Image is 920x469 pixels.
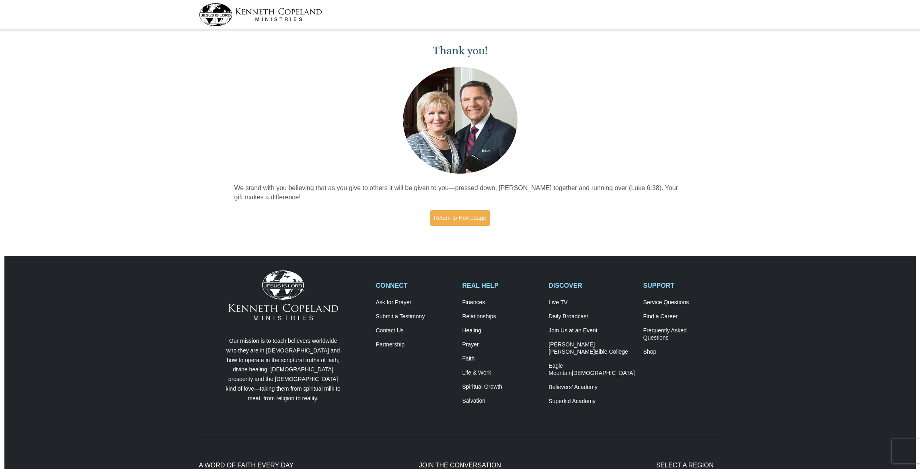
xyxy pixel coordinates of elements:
[376,299,454,306] a: Ask for Prayer
[643,282,721,289] h2: SUPPORT
[572,370,635,376] span: [DEMOGRAPHIC_DATA]
[376,327,454,334] a: Contact Us
[224,336,343,403] p: Our mission is to teach believers worldwide who they are in [DEMOGRAPHIC_DATA] and how to operate...
[462,383,540,391] a: Spiritual Growth
[401,65,520,176] img: Kenneth and Gloria
[548,327,635,334] a: Join Us at an Event
[462,397,540,405] a: Salvation
[548,384,635,391] a: Believers’ Academy
[643,299,721,306] a: Service Questions
[234,44,686,57] h1: Thank you!
[548,398,635,405] a: Superkid Academy
[199,3,322,26] img: kcm-header-logo.svg
[462,355,540,363] a: Faith
[595,348,628,355] span: Bible College
[462,299,540,306] a: Finances
[376,313,454,320] a: Submit a Testimony
[548,341,635,356] a: [PERSON_NAME] [PERSON_NAME]Bible College
[643,327,721,342] a: Frequently AskedQuestions
[649,461,721,469] h2: Select A Region
[548,313,635,320] a: Daily Broadcast
[228,270,338,320] img: Kenneth Copeland Ministries
[462,369,540,377] a: Life & Work
[376,282,454,289] h2: CONNECT
[548,282,635,289] h2: DISCOVER
[234,184,686,202] p: We stand with you believing that as you give to others it will be given to you—pressed down, [PER...
[643,313,721,320] a: Find a Career
[548,363,635,377] a: Eagle Mountain[DEMOGRAPHIC_DATA]
[462,313,540,320] a: Relationships
[199,462,294,469] span: A Word of Faith Every Day
[376,341,454,348] a: Partnership
[548,299,635,306] a: Live TV
[462,282,540,289] h2: REAL HELP
[376,461,544,469] h2: Join The Conversation
[462,327,540,334] a: Healing
[643,348,721,356] a: Shop
[462,341,540,348] a: Prayer
[430,210,490,226] a: Return to Homepage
